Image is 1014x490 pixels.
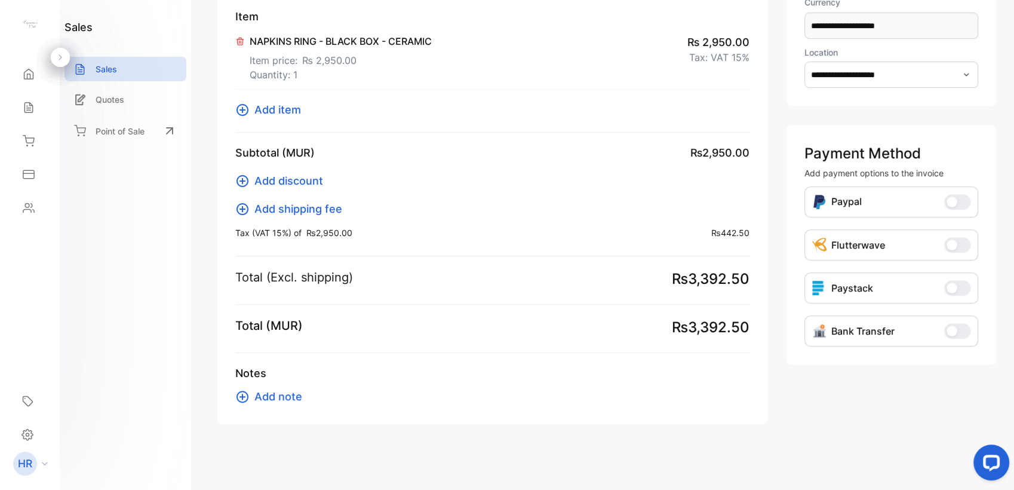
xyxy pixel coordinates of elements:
p: Bank Transfer [831,324,895,338]
p: Paystack [831,281,873,295]
p: NAPKINS RING - BLACK BOX - CERAMIC [250,34,432,48]
img: Icon [812,194,826,210]
img: icon [812,281,826,295]
span: Add shipping fee [254,201,342,217]
img: Icon [812,238,826,252]
iframe: LiveChat chat widget [964,440,1014,490]
a: Point of Sale [64,118,186,144]
p: Add payment options to the invoice [804,167,978,179]
span: ₨ 2,950.00 [687,34,749,50]
span: ₨3,392.50 [672,317,749,338]
p: Flutterwave [831,238,885,252]
p: Total (MUR) [235,317,303,335]
p: Payment Method [804,143,978,164]
img: logo [21,16,39,33]
a: Quotes [64,87,186,112]
p: Tax (VAT 15%) of [235,226,352,239]
span: Add note [254,388,302,405]
span: Add item [254,102,301,118]
p: Total (Excl. shipping) [235,268,353,286]
button: Add item [235,102,308,118]
img: Icon [812,324,826,338]
button: Add shipping fee [235,201,349,217]
span: ₨2,950.00 [690,145,749,161]
p: Item price: [250,48,432,68]
p: Subtotal (MUR) [235,145,315,161]
p: Item [235,8,749,24]
p: Notes [235,365,749,381]
button: Add discount [235,173,330,189]
a: Sales [64,57,186,81]
span: ₨3,392.50 [672,268,749,290]
span: ₨2,950.00 [306,226,352,239]
span: ₨ 2,950.00 [302,53,357,68]
p: HR [18,456,32,471]
span: Add discount [254,173,323,189]
p: Tax: VAT 15% [689,50,749,65]
h1: sales [64,19,93,35]
label: Location [804,47,838,57]
p: Paypal [831,194,862,210]
p: Sales [96,63,117,75]
span: ₨442.50 [711,226,749,239]
p: Point of Sale [96,125,145,137]
button: Add note [235,388,309,405]
p: Quotes [96,93,124,106]
p: Quantity: 1 [250,68,432,82]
